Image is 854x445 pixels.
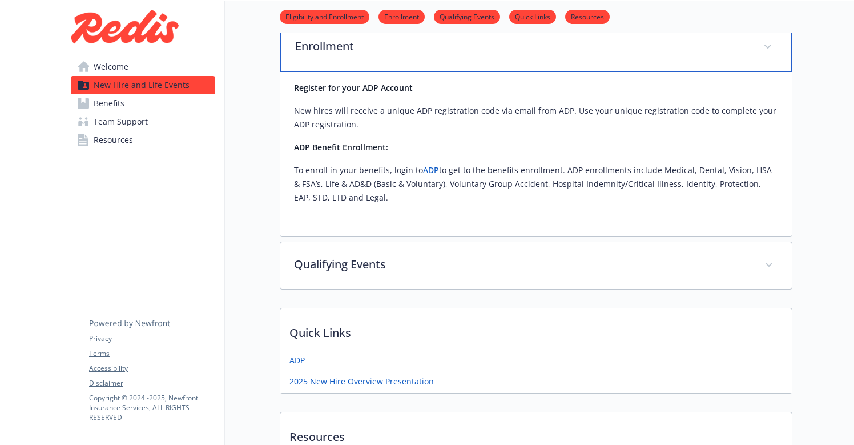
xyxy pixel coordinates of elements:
p: To enroll in your benefits, login to to get to the benefits enrollment. ADP enrollments include M... [294,163,778,205]
a: 2025 New Hire Overview Presentation [289,375,434,387]
a: Resources [565,11,610,22]
p: Qualifying Events [294,256,751,273]
a: New Hire and Life Events [71,76,215,94]
a: Accessibility [89,363,215,374]
a: Benefits [71,94,215,113]
a: Eligibility and Enrollment [280,11,369,22]
a: Enrollment [378,11,425,22]
p: Quick Links [280,308,792,351]
strong: ADP Benefit Enrollment: [294,142,388,153]
a: Disclaimer [89,378,215,388]
a: Qualifying Events [434,11,500,22]
span: Welcome [94,58,128,76]
span: Team Support [94,113,148,131]
div: Qualifying Events [280,242,792,289]
span: Resources [94,131,133,149]
a: Quick Links [509,11,556,22]
p: New hires will receive a unique ADP registration code via email from ADP. Use your unique registr... [294,104,778,131]
a: Privacy [89,334,215,344]
a: ADP [289,354,305,366]
strong: Register for your ADP Account [294,82,413,93]
span: Benefits [94,94,124,113]
div: Enrollment [280,23,792,72]
p: Copyright © 2024 - 2025 , Newfront Insurance Services, ALL RIGHTS RESERVED [89,393,215,422]
span: New Hire and Life Events [94,76,190,94]
a: ADP [423,165,439,175]
a: Terms [89,348,215,359]
div: Enrollment [280,72,792,236]
p: Enrollment [295,38,750,55]
a: Team Support [71,113,215,131]
a: Welcome [71,58,215,76]
a: Resources [71,131,215,149]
